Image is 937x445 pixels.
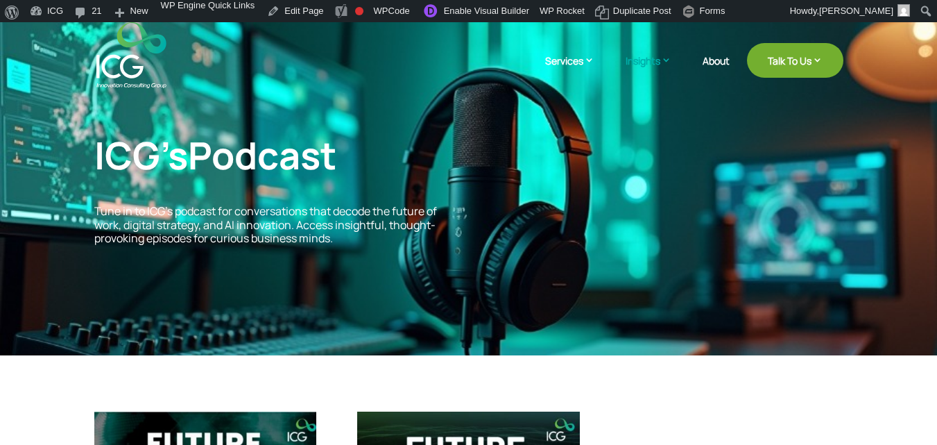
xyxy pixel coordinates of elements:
a: Services [545,53,608,88]
span: Forms [700,6,725,28]
div: Focus keyphrase not set [355,7,363,15]
span: Tune in to ICG’s podcast for conversations that decode the future of work, digital strategy, and ... [94,203,437,245]
iframe: Chat Widget [868,378,937,445]
span: [PERSON_NAME] [819,6,893,16]
span: New [130,6,148,28]
img: ICG [96,22,166,88]
a: Insights [626,53,685,88]
span: Duplicate Post [613,6,671,28]
a: Talk To Us [747,43,843,78]
a: About [703,56,730,88]
span: ICG’s [94,129,336,180]
span: 21 [92,6,101,28]
span: Podcast [188,129,336,180]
